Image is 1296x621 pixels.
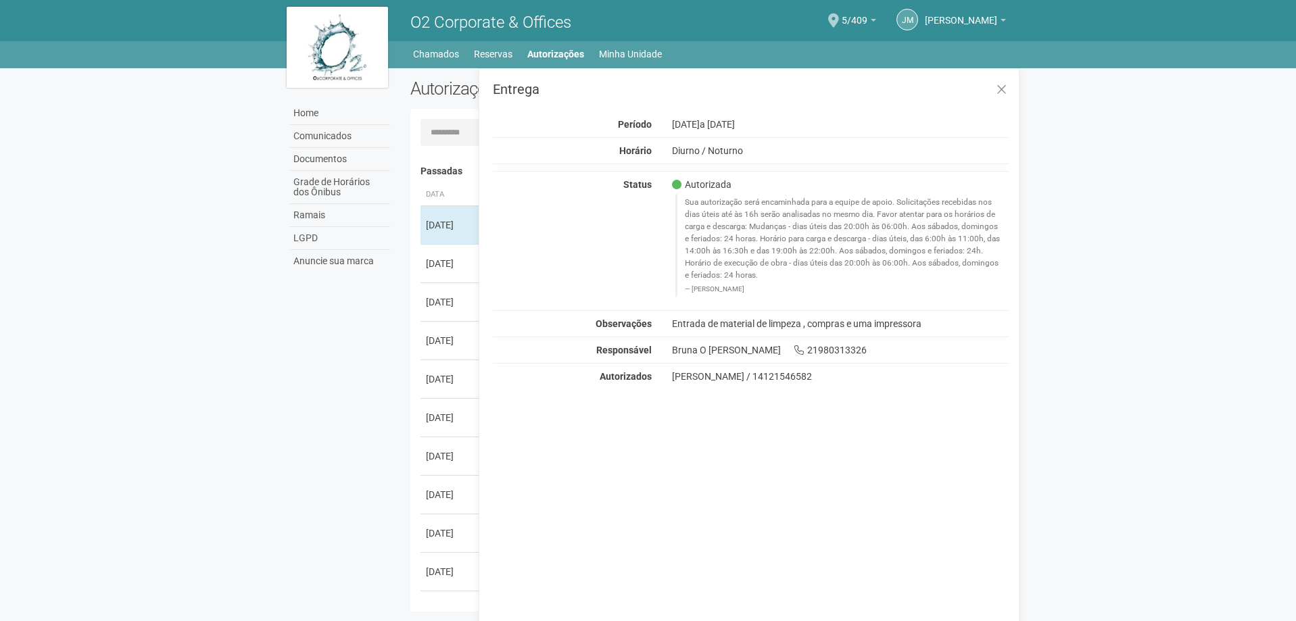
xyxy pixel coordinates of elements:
div: [DATE] [426,218,476,232]
div: Diurno / Noturno [662,145,1019,157]
strong: Horário [619,145,652,156]
div: [PERSON_NAME] / 14121546582 [672,370,1009,382]
a: [PERSON_NAME] [925,17,1006,28]
a: Comunicados [290,125,390,148]
a: Chamados [413,45,459,64]
strong: Observações [596,318,652,329]
span: a [DATE] [700,119,735,130]
strong: Autorizados [600,371,652,382]
a: Anuncie sua marca [290,250,390,272]
th: Data [421,184,481,206]
span: 5/409 [842,2,867,26]
a: LGPD [290,227,390,250]
div: [DATE] [426,411,476,424]
div: [DATE] [426,257,476,270]
a: Documentos [290,148,390,171]
h2: Autorizações [410,78,700,99]
span: Autorizada [672,178,731,191]
img: logo.jpg [287,7,388,88]
a: Ramais [290,204,390,227]
div: [DATE] [426,565,476,578]
div: [DATE] [426,526,476,540]
div: Bruna O [PERSON_NAME] 21980313326 [662,344,1019,356]
a: Autorizações [527,45,584,64]
span: JUACY MENDES DA SILVA FILHO [925,2,997,26]
div: [DATE] [426,449,476,463]
div: [DATE] [426,295,476,309]
a: 5/409 [842,17,876,28]
strong: Status [623,179,652,190]
h4: Passadas [421,166,1000,176]
a: Reservas [474,45,512,64]
div: [DATE] [426,334,476,347]
a: Grade de Horários dos Ônibus [290,171,390,204]
span: O2 Corporate & Offices [410,13,571,32]
a: Home [290,102,390,125]
footer: [PERSON_NAME] [685,284,1002,294]
div: Entrada de material de limpeza , compras e uma impressora [662,318,1019,330]
blockquote: Sua autorização será encaminhada para a equipe de apoio. Solicitações recebidas nos dias úteis at... [675,194,1009,296]
strong: Responsável [596,345,652,355]
strong: Período [618,119,652,130]
div: [DATE] [662,118,1019,130]
div: [DATE] [426,488,476,501]
div: [DATE] [426,372,476,386]
a: Minha Unidade [599,45,662,64]
h3: Entrega [493,82,1009,96]
a: JM [896,9,918,30]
